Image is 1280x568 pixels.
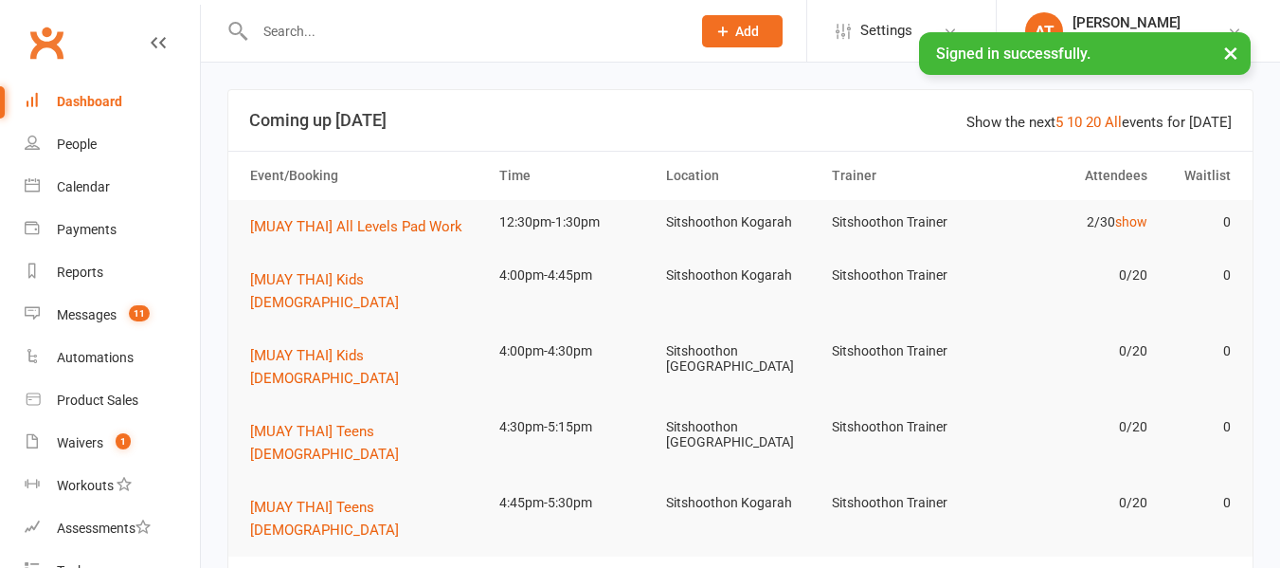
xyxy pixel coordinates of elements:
td: 12:30pm-1:30pm [491,200,658,245]
td: Sitshoothon Trainer [823,329,990,374]
a: Payments [25,209,200,251]
button: [MUAY THAI] Teens [DEMOGRAPHIC_DATA] [250,420,482,466]
span: [MUAY THAI] Teens [DEMOGRAPHIC_DATA] [250,423,399,463]
span: [MUAY THAI] All Levels Pad Work [250,218,462,235]
td: Sitshoothon Kogarah [658,253,824,298]
a: People [25,123,200,166]
td: 4:00pm-4:30pm [491,329,658,374]
a: show [1115,214,1147,229]
span: Signed in successfully. [936,45,1091,63]
div: AT [1025,12,1063,50]
td: Sitshoothon [GEOGRAPHIC_DATA] [658,405,824,465]
a: Automations [25,337,200,379]
a: All [1105,114,1122,131]
td: 0 [1156,481,1239,525]
th: Time [491,152,658,200]
td: Sitshoothon [GEOGRAPHIC_DATA] [658,329,824,389]
a: Assessments [25,507,200,550]
td: 0/20 [990,405,1157,449]
div: Assessments [57,521,151,536]
td: Sitshoothon Kogarah [658,200,824,245]
td: 0/20 [990,329,1157,374]
div: Sitshoothon [1073,31,1181,48]
h3: Coming up [DATE] [249,111,1232,130]
th: Trainer [823,152,990,200]
div: Payments [57,222,117,237]
a: 5 [1055,114,1063,131]
div: Automations [57,350,134,365]
span: [MUAY THAI] Teens [DEMOGRAPHIC_DATA] [250,499,399,539]
a: Messages 11 [25,294,200,337]
td: Sitshoothon Trainer [823,405,990,449]
th: Location [658,152,824,200]
td: 0 [1156,253,1239,298]
a: Product Sales [25,379,200,422]
a: Dashboard [25,81,200,123]
a: 10 [1067,114,1082,131]
td: 0 [1156,329,1239,374]
div: [PERSON_NAME] [1073,14,1181,31]
button: [MUAY THAI] Kids [DEMOGRAPHIC_DATA] [250,268,482,314]
td: 2/30 [990,200,1157,245]
div: People [57,137,97,152]
span: 11 [129,305,150,321]
th: Attendees [990,152,1157,200]
td: 0 [1156,200,1239,245]
div: Waivers [57,435,103,450]
div: Workouts [57,478,114,493]
a: Calendar [25,166,200,209]
td: 0/20 [990,253,1157,298]
button: [MUAY THAI] Kids [DEMOGRAPHIC_DATA] [250,344,482,390]
div: Messages [57,307,117,322]
span: [MUAY THAI] Kids [DEMOGRAPHIC_DATA] [250,347,399,387]
div: Dashboard [57,94,122,109]
div: Show the next events for [DATE] [966,111,1232,134]
button: Add [702,15,783,47]
a: Clubworx [23,19,70,66]
td: Sitshoothon Trainer [823,481,990,525]
th: Event/Booking [242,152,491,200]
input: Search... [249,18,677,45]
td: 0/20 [990,481,1157,525]
td: 0 [1156,405,1239,449]
span: Add [735,24,759,39]
button: [MUAY THAI] All Levels Pad Work [250,215,476,238]
a: 20 [1086,114,1101,131]
a: Reports [25,251,200,294]
span: [MUAY THAI] Kids [DEMOGRAPHIC_DATA] [250,271,399,311]
th: Waitlist [1156,152,1239,200]
a: Workouts [25,465,200,507]
td: Sitshoothon Trainer [823,200,990,245]
span: Settings [860,9,912,52]
button: [MUAY THAI] Teens [DEMOGRAPHIC_DATA] [250,496,482,541]
button: × [1214,32,1248,73]
span: 1 [116,433,131,449]
div: Calendar [57,179,110,194]
td: Sitshoothon Kogarah [658,481,824,525]
td: 4:00pm-4:45pm [491,253,658,298]
a: Waivers 1 [25,422,200,465]
td: 4:45pm-5:30pm [491,481,658,525]
td: 4:30pm-5:15pm [491,405,658,449]
div: Product Sales [57,393,138,408]
td: Sitshoothon Trainer [823,253,990,298]
div: Reports [57,265,103,280]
